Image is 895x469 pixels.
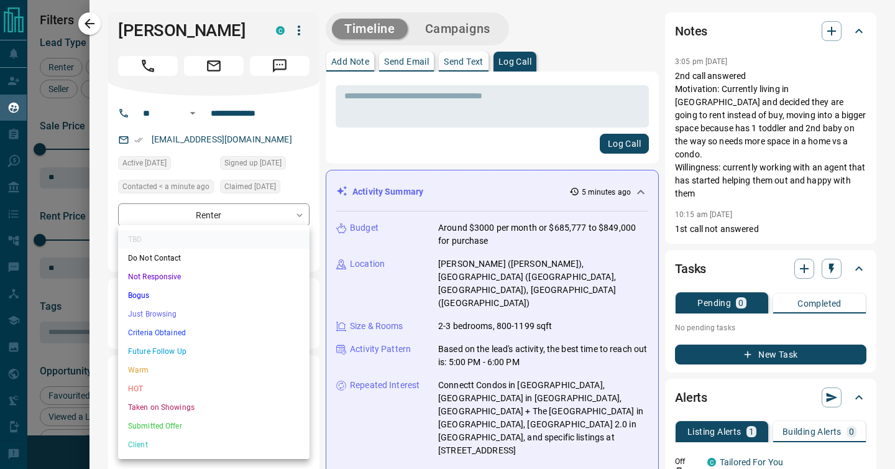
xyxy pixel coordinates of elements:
li: Client [118,435,310,454]
li: Future Follow Up [118,342,310,361]
li: Submitted Offer [118,417,310,435]
li: Criteria Obtained [118,323,310,342]
li: Not Responsive [118,267,310,286]
li: Warm [118,361,310,379]
li: HOT [118,379,310,398]
li: Bogus [118,286,310,305]
li: Do Not Contact [118,249,310,267]
li: Just Browsing [118,305,310,323]
li: Taken on Showings [118,398,310,417]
